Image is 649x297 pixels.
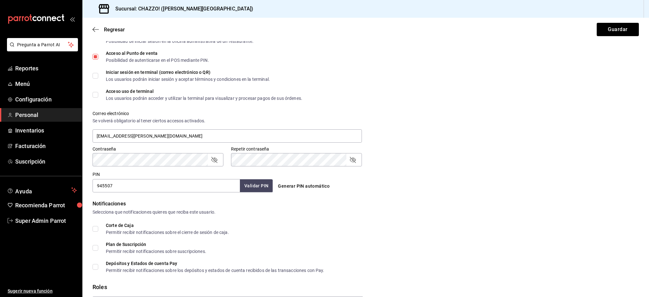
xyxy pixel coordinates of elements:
button: passwordField [349,156,357,164]
div: Iniciar sesión en terminal (correo electrónico o QR) [106,70,270,74]
button: Validar PIN [240,179,273,192]
span: Configuración [15,95,77,104]
div: Acceso uso de terminal [106,89,302,94]
button: passwordField [210,156,218,164]
span: Suscripción [15,157,77,166]
button: Guardar [597,23,639,36]
label: Contraseña [93,147,223,151]
div: Notificaciones [93,200,639,208]
div: Selecciona que notificaciones quieres que reciba este usuario. [93,209,639,216]
div: Los usuarios podrán acceder y utilizar la terminal para visualizar y procesar pagos de sus órdenes. [106,96,302,100]
button: open_drawer_menu [70,16,75,22]
span: Recomienda Parrot [15,201,77,210]
div: Posibilidad de autenticarse en el POS mediante PIN. [106,58,209,62]
div: Acceso al Punto de venta [106,51,209,55]
div: Permitir recibir notificaciones sobre el cierre de sesión de caja. [106,230,229,235]
button: Generar PIN automático [275,180,332,192]
button: Pregunta a Parrot AI [7,38,78,51]
div: Depósitos y Estados de cuenta Pay [106,261,324,266]
div: Corte de Caja [106,223,229,228]
div: Se volverá obligatorio al tener ciertos accesos activados. [93,118,362,124]
div: Posibilidad de iniciar sesión en la oficina administrativa de un restaurante. [106,39,254,43]
div: Roles [93,283,639,291]
label: Repetir contraseña [231,147,362,151]
div: Permitir recibir notificaciones sobre suscripciones. [106,249,206,254]
div: Plan de Suscripción [106,242,206,247]
span: Personal [15,111,77,119]
span: Ayuda [15,186,69,194]
h3: Sucursal: CHAZZO! ([PERSON_NAME][GEOGRAPHIC_DATA]) [110,5,254,13]
span: Facturación [15,142,77,150]
span: Reportes [15,64,77,73]
label: PIN [93,172,100,177]
span: Inventarios [15,126,77,135]
div: Permitir recibir notificaciones sobre los depósitos y estados de cuenta recibidos de las transacc... [106,268,324,273]
label: Correo electrónico [93,111,362,116]
a: Pregunta a Parrot AI [4,46,78,53]
span: Pregunta a Parrot AI [17,42,68,48]
div: Los usuarios podrán iniciar sesión y aceptar términos y condiciones en la terminal. [106,77,270,81]
span: Super Admin Parrot [15,216,77,225]
button: Regresar [93,27,125,33]
span: Regresar [104,27,125,33]
input: 3 a 6 dígitos [93,179,240,192]
span: Sugerir nueva función [8,288,77,294]
span: Menú [15,80,77,88]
